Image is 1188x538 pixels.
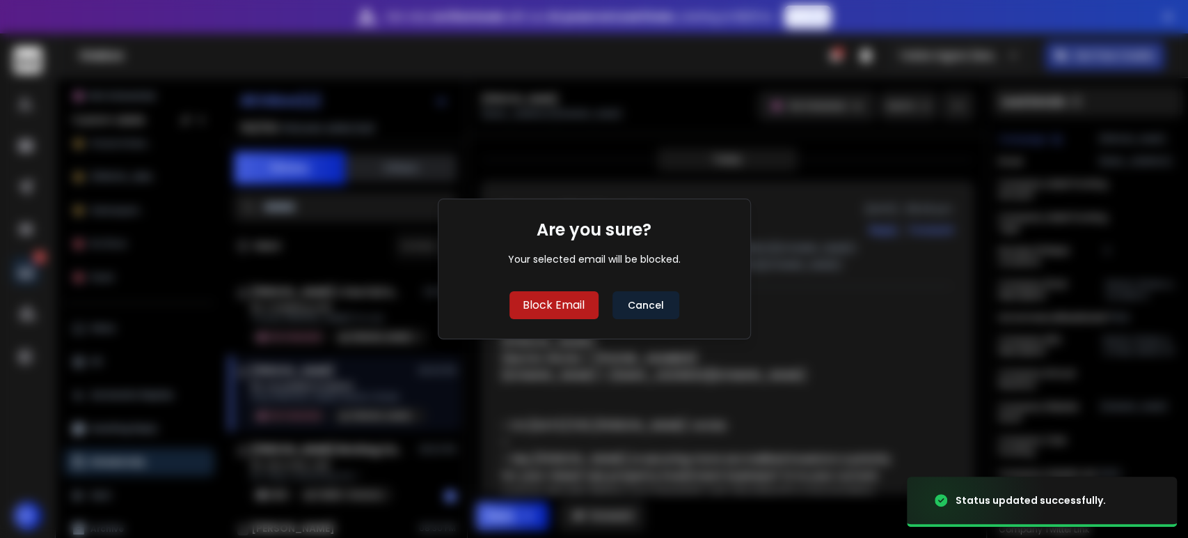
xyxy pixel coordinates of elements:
[612,291,679,319] button: Cancel
[956,493,1106,507] div: Status updated successfully.
[508,252,681,266] div: Your selected email will be blocked.
[509,291,599,319] button: Block Email
[537,219,651,241] h1: Are you sure?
